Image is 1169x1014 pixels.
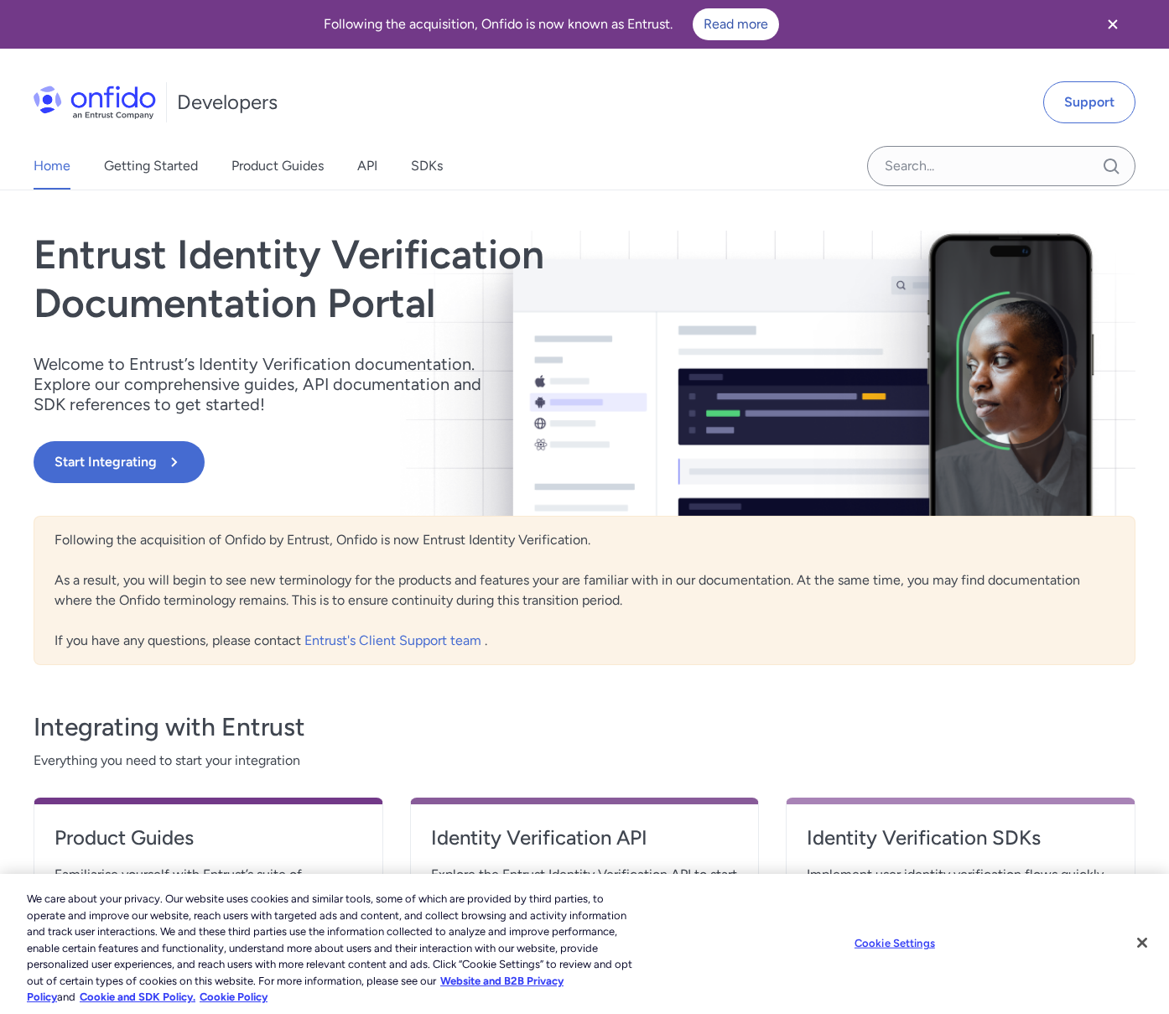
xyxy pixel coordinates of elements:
[34,441,205,483] button: Start Integrating
[200,991,268,1003] a: Cookie Policy
[34,86,156,119] img: Onfido Logo
[34,354,503,414] p: Welcome to Entrust’s Identity Verification documentation. Explore our comprehensive guides, API d...
[34,441,805,483] a: Start Integrating
[1043,81,1135,123] a: Support
[807,824,1114,851] h4: Identity Verification SDKs
[55,865,362,905] span: Familiarise yourself with Entrust’s suite of document, biometric and compliance products
[231,143,324,190] a: Product Guides
[34,231,805,327] h1: Entrust Identity Verification Documentation Portal
[431,824,739,851] h4: Identity Verification API
[867,146,1135,186] input: Onfido search input field
[34,751,1135,771] span: Everything you need to start your integration
[842,926,947,959] button: Cookie Settings
[34,143,70,190] a: Home
[357,143,377,190] a: API
[34,516,1135,665] div: Following the acquisition of Onfido by Entrust, Onfido is now Entrust Identity Verification. As a...
[27,891,643,1006] div: We care about your privacy. Our website uses cookies and similar tools, some of which are provide...
[1124,924,1161,961] button: Close
[177,89,278,116] h1: Developers
[431,865,739,905] span: Explore the Entrust Identity Verification API to start your integration journey
[20,8,1082,40] div: Following the acquisition, Onfido is now known as Entrust.
[104,143,198,190] a: Getting Started
[55,824,362,865] a: Product Guides
[693,8,779,40] a: Read more
[304,632,485,648] a: Entrust's Client Support team
[1103,14,1123,34] svg: Close banner
[80,991,195,1003] a: Cookie and SDK Policy.
[431,824,739,865] a: Identity Verification API
[807,865,1114,905] span: Implement user identity verification flows quickly and easily using Entrust’s Identity Verificati...
[807,824,1114,865] a: Identity Verification SDKs
[411,143,443,190] a: SDKs
[55,824,362,851] h4: Product Guides
[34,710,1135,744] h3: Integrating with Entrust
[1082,3,1144,45] button: Close banner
